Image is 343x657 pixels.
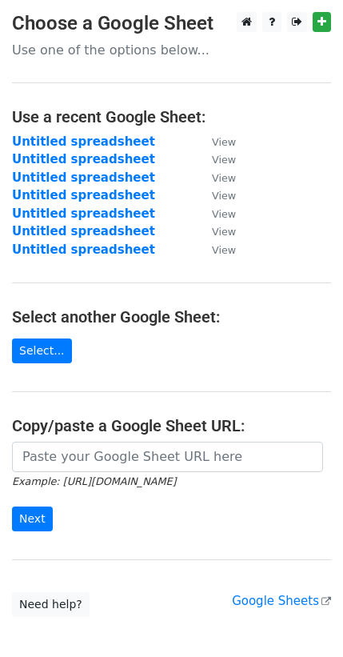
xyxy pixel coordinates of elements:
[212,136,236,148] small: View
[12,12,331,35] h3: Choose a Google Sheet
[12,188,155,202] a: Untitled spreadsheet
[12,475,176,487] small: Example: [URL][DOMAIN_NAME]
[212,172,236,184] small: View
[196,134,236,149] a: View
[212,190,236,202] small: View
[12,592,90,617] a: Need help?
[12,42,331,58] p: Use one of the options below...
[12,339,72,363] a: Select...
[12,224,155,238] a: Untitled spreadsheet
[212,154,236,166] small: View
[12,507,53,531] input: Next
[232,594,331,608] a: Google Sheets
[196,188,236,202] a: View
[196,170,236,185] a: View
[196,242,236,257] a: View
[196,206,236,221] a: View
[12,242,155,257] a: Untitled spreadsheet
[212,208,236,220] small: View
[12,307,331,326] h4: Select another Google Sheet:
[196,224,236,238] a: View
[12,134,155,149] a: Untitled spreadsheet
[12,442,323,472] input: Paste your Google Sheet URL here
[12,107,331,126] h4: Use a recent Google Sheet:
[12,206,155,221] a: Untitled spreadsheet
[196,152,236,166] a: View
[12,170,155,185] a: Untitled spreadsheet
[12,152,155,166] a: Untitled spreadsheet
[212,244,236,256] small: View
[12,416,331,435] h4: Copy/paste a Google Sheet URL:
[212,226,236,238] small: View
